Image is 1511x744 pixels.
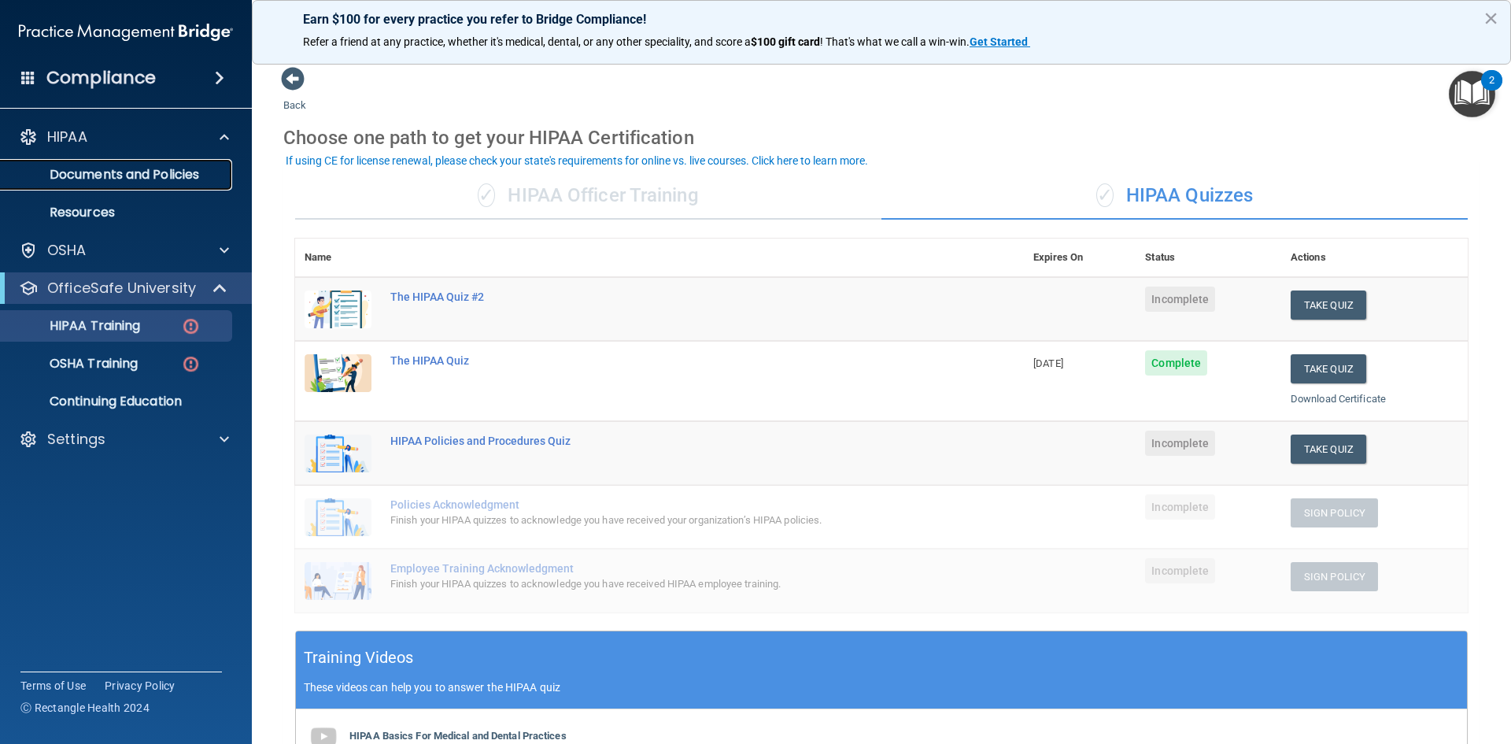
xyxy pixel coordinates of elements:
[751,35,820,48] strong: $100 gift card
[303,35,751,48] span: Refer a friend at any practice, whether it's medical, dental, or any other speciality, and score a
[478,183,495,207] span: ✓
[820,35,970,48] span: ! That's what we call a win-win.
[19,279,228,298] a: OfficeSafe University
[390,435,945,447] div: HIPAA Policies and Procedures Quiz
[390,354,945,367] div: The HIPAA Quiz
[181,354,201,374] img: danger-circle.6113f641.png
[390,291,945,303] div: The HIPAA Quiz #2
[19,430,229,449] a: Settings
[970,35,1028,48] strong: Get Started
[304,681,1459,694] p: These videos can help you to answer the HIPAA quiz
[10,205,225,220] p: Resources
[1145,494,1215,520] span: Incomplete
[283,115,1480,161] div: Choose one path to get your HIPAA Certification
[1291,354,1366,383] button: Take Quiz
[286,155,868,166] div: If using CE for license renewal, please check your state's requirements for online vs. live cours...
[1291,393,1386,405] a: Download Certificate
[47,430,105,449] p: Settings
[1145,558,1215,583] span: Incomplete
[295,172,881,220] div: HIPAA Officer Training
[1489,80,1494,101] div: 2
[1483,6,1498,31] button: Close
[390,562,945,575] div: Employee Training Acknowledgment
[283,153,870,168] button: If using CE for license renewal, please check your state's requirements for online vs. live cours...
[1291,562,1378,591] button: Sign Policy
[1449,71,1495,117] button: Open Resource Center, 2 new notifications
[283,80,306,111] a: Back
[1281,239,1468,277] th: Actions
[304,644,414,672] h5: Training Videos
[390,511,945,530] div: Finish your HIPAA quizzes to acknowledge you have received your organization’s HIPAA policies.
[1024,239,1136,277] th: Expires On
[295,239,381,277] th: Name
[1136,239,1281,277] th: Status
[349,730,567,742] b: HIPAA Basics For Medical and Dental Practices
[10,167,225,183] p: Documents and Policies
[1096,183,1114,207] span: ✓
[390,575,945,594] div: Finish your HIPAA quizzes to acknowledge you have received HIPAA employee training.
[47,128,87,146] p: HIPAA
[105,678,175,694] a: Privacy Policy
[47,279,196,298] p: OfficeSafe University
[390,498,945,511] div: Policies Acknowledgment
[10,394,225,409] p: Continuing Education
[303,12,1460,27] p: Earn $100 for every practice you refer to Bridge Compliance!
[1145,431,1215,456] span: Incomplete
[20,678,86,694] a: Terms of Use
[970,35,1030,48] a: Get Started
[881,172,1468,220] div: HIPAA Quizzes
[46,67,156,89] h4: Compliance
[47,241,87,260] p: OSHA
[19,17,233,48] img: PMB logo
[181,316,201,336] img: danger-circle.6113f641.png
[10,356,138,372] p: OSHA Training
[1291,498,1378,527] button: Sign Policy
[19,241,229,260] a: OSHA
[20,700,150,716] span: Ⓒ Rectangle Health 2024
[1291,291,1366,320] button: Take Quiz
[19,128,229,146] a: HIPAA
[1145,287,1215,312] span: Incomplete
[10,318,140,334] p: HIPAA Training
[1291,435,1366,464] button: Take Quiz
[1033,357,1063,369] span: [DATE]
[1145,350,1207,376] span: Complete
